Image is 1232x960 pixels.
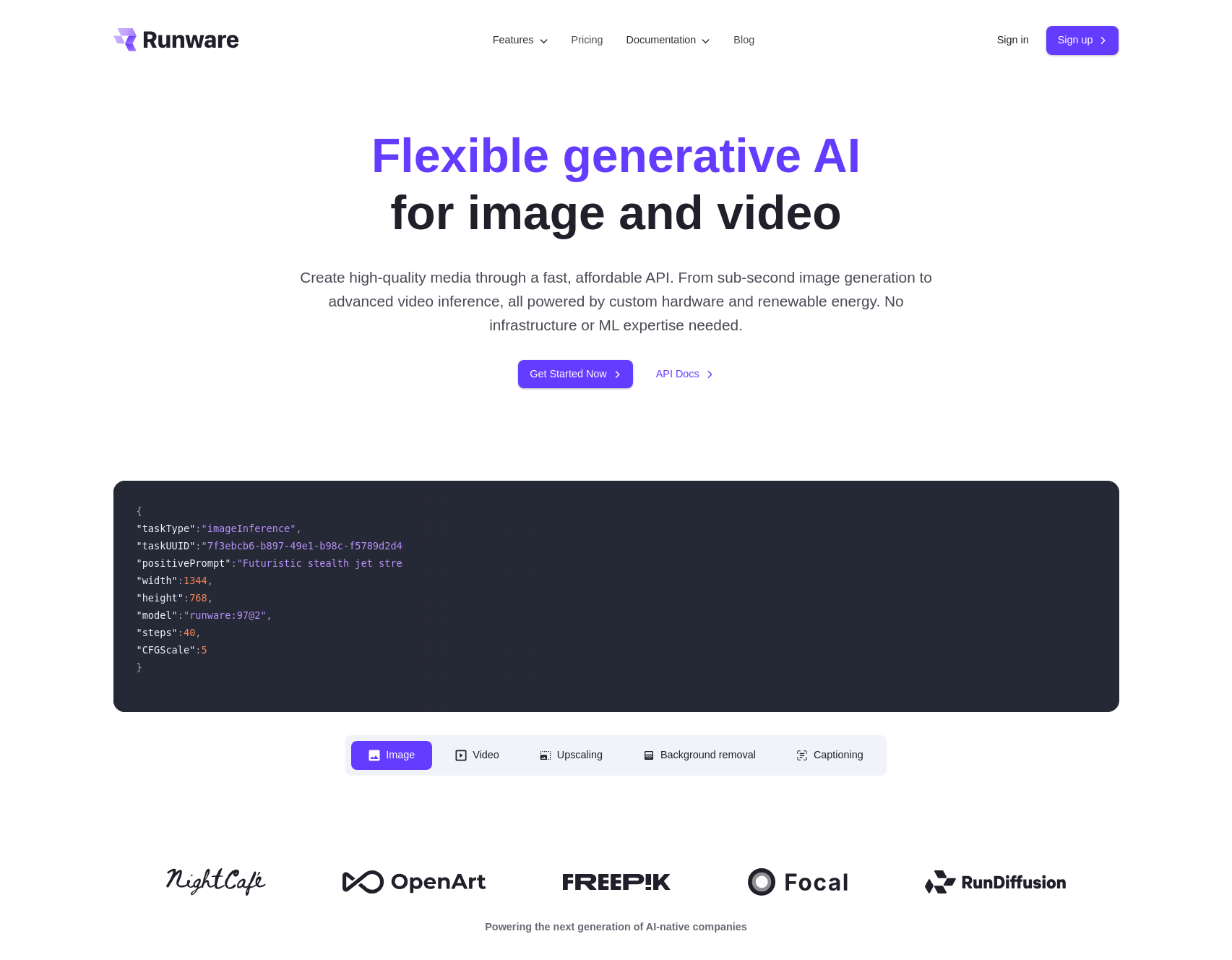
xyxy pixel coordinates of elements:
[207,575,213,586] span: ,
[195,523,201,534] span: :
[178,609,184,621] span: :
[626,741,773,769] button: Background removal
[137,575,178,586] span: "width"
[113,919,1119,935] p: Powering the next generation of AI-native companies
[184,609,267,621] span: "runware:97@2"
[294,265,938,338] p: Create high-quality media through a fast, affordable API. From sub-second image generation to adv...
[195,644,201,656] span: :
[493,32,548,48] label: Features
[522,741,620,769] button: Upscaling
[202,523,296,534] span: "imageInference"
[202,644,207,656] span: 5
[113,28,239,51] a: Go to /
[296,523,301,534] span: ,
[626,32,711,48] label: Documentation
[231,557,236,569] span: :
[207,592,213,604] span: ,
[267,609,272,621] span: ,
[137,540,196,552] span: "taskUUID"
[178,627,184,638] span: :
[137,505,142,517] span: {
[137,661,142,673] span: }
[656,366,714,382] a: API Docs
[572,32,603,48] a: Pricing
[733,32,754,48] a: Blog
[779,741,881,769] button: Captioning
[137,523,196,534] span: "taskType"
[371,127,861,242] h1: for image and video
[189,592,207,604] span: 768
[178,575,184,586] span: :
[195,540,201,552] span: :
[184,627,195,638] span: 40
[1046,26,1119,54] a: Sign up
[237,557,775,569] span: "Futuristic stealth jet streaking through a neon-lit cityscape with glowing purple exhaust"
[351,741,432,769] button: Image
[371,129,861,182] strong: Flexible generative AI
[997,32,1029,48] a: Sign in
[137,644,196,656] span: "CFGScale"
[184,575,207,586] span: 1344
[137,592,184,604] span: "height"
[438,741,517,769] button: Video
[137,609,178,621] span: "model"
[137,557,231,569] span: "positivePrompt"
[184,592,189,604] span: :
[518,360,632,388] a: Get Started Now
[137,627,178,638] span: "steps"
[202,540,426,552] span: "7f3ebcb6-b897-49e1-b98c-f5789d2d40d7"
[195,627,201,638] span: ,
